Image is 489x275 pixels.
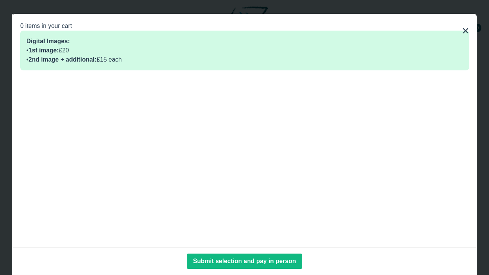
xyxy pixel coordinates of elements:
[193,258,296,264] span: Submit selection and pay in person
[26,37,463,64] p: • £20 • £15 each
[187,254,302,269] button: Submit selection and pay in person
[20,21,469,31] h2: 0 items in your cart
[29,47,59,54] span: 1st image:
[29,56,97,63] span: 2nd image + additional:
[462,21,469,40] button: ×
[26,38,70,44] span: Digital Images:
